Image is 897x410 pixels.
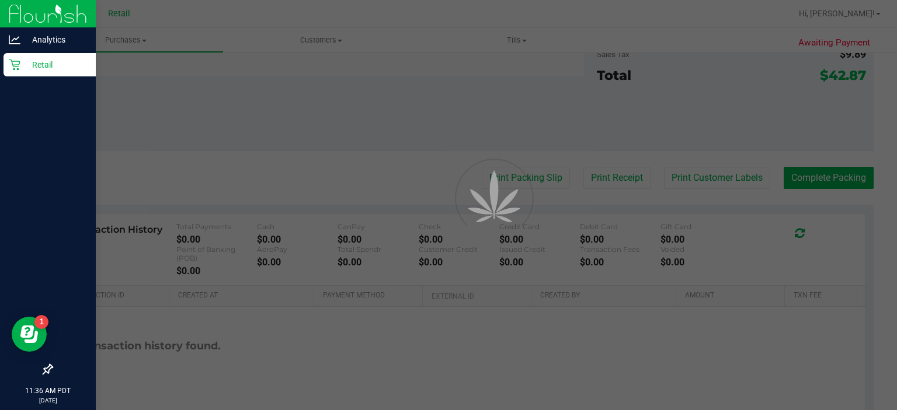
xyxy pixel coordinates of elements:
[12,317,47,352] iframe: Resource center
[34,315,48,329] iframe: Resource center unread badge
[20,58,91,72] p: Retail
[9,34,20,45] inline-svg: Analytics
[20,33,91,47] p: Analytics
[5,396,91,405] p: [DATE]
[5,386,91,396] p: 11:36 AM PDT
[9,59,20,71] inline-svg: Retail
